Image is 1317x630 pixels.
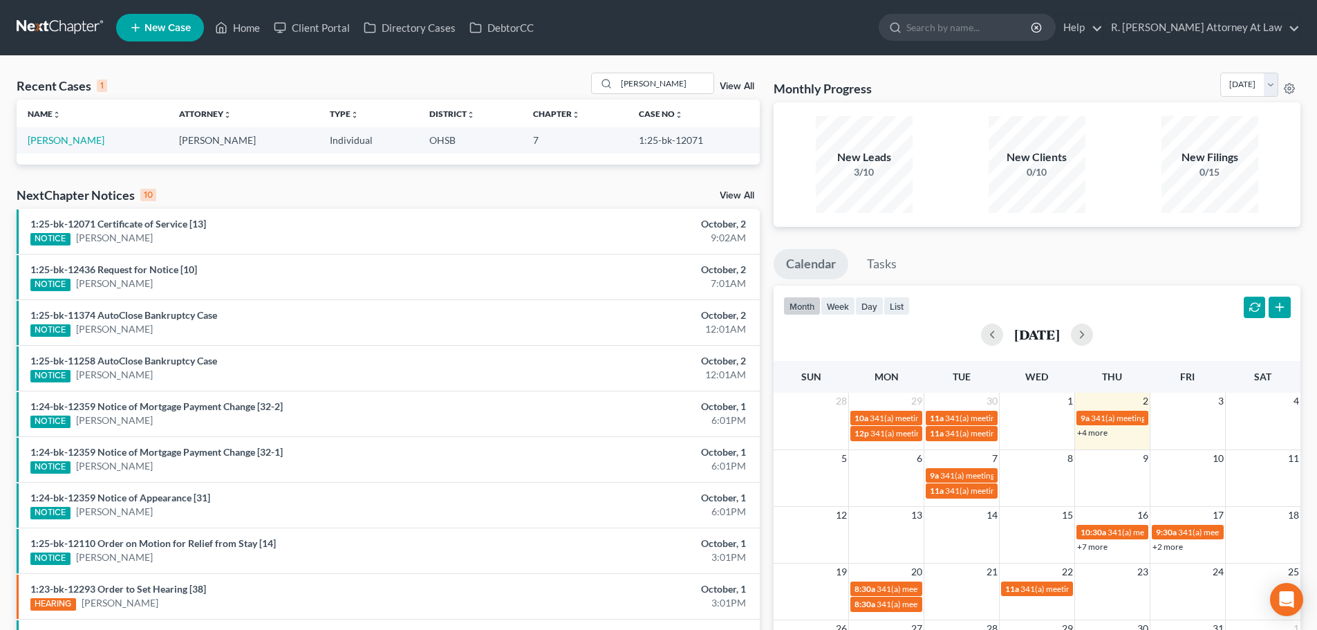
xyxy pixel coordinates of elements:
div: 0/15 [1161,165,1258,179]
span: 30 [985,393,999,409]
span: 11a [1005,584,1019,594]
span: New Case [144,23,191,33]
div: 6:01PM [516,505,746,519]
span: 341(a) meeting for [PERSON_NAME] [1020,584,1154,594]
div: Recent Cases [17,77,107,94]
i: unfold_more [572,111,580,119]
span: 13 [910,507,924,524]
a: 1:25-bk-12436 Request for Notice [10] [30,263,197,275]
span: 1 [1066,393,1074,409]
a: Typeunfold_more [330,109,359,119]
span: 341(a) meeting for [PERSON_NAME] [877,584,1010,594]
a: [PERSON_NAME] [28,134,104,146]
span: 341(a) meeting for [PERSON_NAME] & [PERSON_NAME] [877,599,1083,609]
div: NextChapter Notices [17,187,156,203]
span: 25 [1287,564,1300,580]
div: NOTICE [30,553,71,565]
span: 11a [930,428,944,438]
div: 6:01PM [516,414,746,427]
button: week [821,297,855,315]
a: [PERSON_NAME] [76,505,153,519]
div: NOTICE [30,233,71,245]
span: 24 [1211,564,1225,580]
div: October, 1 [516,400,746,414]
a: Directory Cases [357,15,463,40]
div: 6:01PM [516,459,746,473]
a: 1:25-bk-12110 Order on Motion for Relief from Stay [14] [30,537,276,549]
h2: [DATE] [1014,327,1060,342]
a: View All [720,82,754,91]
a: Districtunfold_more [429,109,475,119]
div: October, 2 [516,354,746,368]
div: 7:01AM [516,277,746,290]
span: Mon [875,371,899,382]
div: 3/10 [816,165,913,179]
span: 10a [854,413,868,423]
a: Tasks [854,249,909,279]
span: 11a [930,485,944,496]
div: NOTICE [30,507,71,519]
a: Calendar [774,249,848,279]
span: 7 [991,450,999,467]
a: DebtorCC [463,15,541,40]
span: 6 [915,450,924,467]
span: 19 [834,564,848,580]
span: 341(a) meeting for [PERSON_NAME] [945,413,1078,423]
span: 23 [1136,564,1150,580]
div: October, 2 [516,217,746,231]
a: [PERSON_NAME] [76,368,153,382]
span: 9a [930,470,939,481]
span: 21 [985,564,999,580]
div: 3:01PM [516,596,746,610]
span: 341(a) meeting for [PERSON_NAME] [1091,413,1224,423]
span: 15 [1061,507,1074,524]
span: 8:30a [854,599,875,609]
span: 11a [930,413,944,423]
a: +4 more [1077,427,1108,438]
div: New Leads [816,149,913,165]
span: 341(a) meeting for [PERSON_NAME] & [PERSON_NAME] [870,413,1076,423]
a: Chapterunfold_more [533,109,580,119]
div: NOTICE [30,461,71,474]
div: 10 [140,189,156,201]
span: 8 [1066,450,1074,467]
a: Client Portal [267,15,357,40]
span: 28 [834,393,848,409]
div: October, 2 [516,308,746,322]
span: 16 [1136,507,1150,524]
a: 1:25-bk-11374 AutoClose Bankruptcy Case [30,309,217,321]
div: 1 [97,80,107,92]
a: 1:24-bk-12359 Notice of Appearance [31] [30,492,210,503]
a: Case Nounfold_more [639,109,683,119]
i: unfold_more [467,111,475,119]
h3: Monthly Progress [774,80,872,97]
span: 341(a) meeting for [PERSON_NAME] [1108,527,1241,537]
span: Thu [1102,371,1122,382]
td: 1:25-bk-12071 [628,127,760,153]
div: October, 1 [516,445,746,459]
td: OHSB [418,127,522,153]
span: 9:30a [1156,527,1177,537]
a: Home [208,15,267,40]
input: Search by name... [906,15,1033,40]
a: Attorneyunfold_more [179,109,232,119]
span: 14 [985,507,999,524]
div: 9:02AM [516,231,746,245]
a: [PERSON_NAME] [76,550,153,564]
div: October, 2 [516,263,746,277]
div: New Clients [989,149,1085,165]
a: 1:25-bk-12071 Certificate of Service [13] [30,218,206,230]
span: 22 [1061,564,1074,580]
span: 2 [1141,393,1150,409]
span: 5 [840,450,848,467]
div: 0/10 [989,165,1085,179]
span: 10 [1211,450,1225,467]
span: 8:30a [854,584,875,594]
a: [PERSON_NAME] [76,459,153,473]
span: Sat [1254,371,1271,382]
button: month [783,297,821,315]
td: [PERSON_NAME] [168,127,319,153]
span: 9a [1081,413,1090,423]
td: 7 [522,127,628,153]
span: 341(a) meeting for [PERSON_NAME] & [PERSON_NAME] [945,485,1152,496]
